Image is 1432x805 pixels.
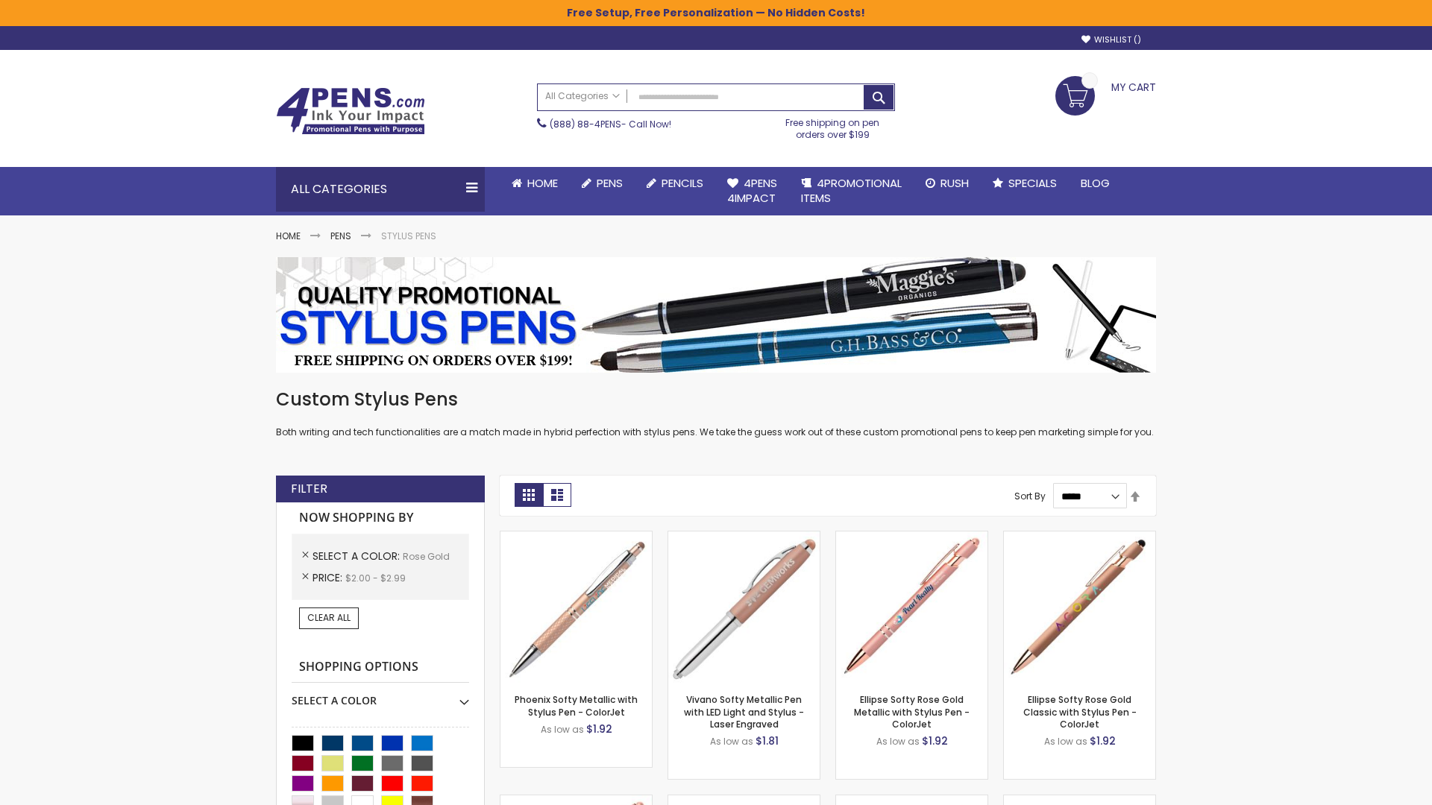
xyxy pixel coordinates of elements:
[727,175,777,206] span: 4Pens 4impact
[1081,34,1141,45] a: Wishlist
[940,175,969,191] span: Rush
[545,90,620,102] span: All Categories
[313,549,403,563] span: Select A Color
[854,693,970,730] a: Ellipse Softy Rose Gold Metallic with Stylus Pen - ColorJet
[770,111,896,141] div: Free shipping on pen orders over $199
[276,167,485,212] div: All Categories
[291,481,327,497] strong: Filter
[500,531,652,543] a: Phoenix Softy Metallic with Stylus Pen - ColorJet-Rose gold
[292,683,469,708] div: Select A Color
[801,175,902,206] span: 4PROMOTIONAL ITEMS
[500,531,652,683] img: Phoenix Softy Metallic with Stylus Pen - ColorJet-Rose gold
[550,118,671,130] span: - Call Now!
[276,388,1156,439] div: Both writing and tech functionalities are a match made in hybrid perfection with stylus pens. We ...
[541,723,584,736] span: As low as
[570,167,635,200] a: Pens
[276,388,1156,411] h1: Custom Stylus Pens
[550,118,621,130] a: (888) 88-4PENS
[1090,733,1116,748] span: $1.92
[668,531,820,543] a: Vivano Softy Metallic Pen with LED Light and Stylus - Laser Engraved-Rose Gold
[635,167,715,200] a: Pencils
[345,572,406,584] span: $2.00 - $2.99
[1004,531,1155,683] img: Ellipse Softy Rose Gold Classic with Stylus Pen - ColorJet-Rose Gold
[684,693,804,730] a: Vivano Softy Metallic Pen with LED Light and Stylus - Laser Engraved
[1023,693,1137,730] a: Ellipse Softy Rose Gold Classic with Stylus Pen - ColorJet
[381,230,436,242] strong: Stylus Pens
[307,611,351,624] span: Clear All
[500,167,570,200] a: Home
[662,175,703,191] span: Pencils
[1081,175,1110,191] span: Blog
[597,175,623,191] span: Pens
[1069,167,1122,200] a: Blog
[1008,175,1057,191] span: Specials
[276,230,301,242] a: Home
[789,167,914,215] a: 4PROMOTIONALITEMS
[276,257,1156,373] img: Stylus Pens
[299,607,359,628] a: Clear All
[276,87,425,135] img: 4Pens Custom Pens and Promotional Products
[922,733,948,748] span: $1.92
[668,531,820,683] img: Vivano Softy Metallic Pen with LED Light and Stylus - Laser Engraved-Rose Gold
[515,693,638,718] a: Phoenix Softy Metallic with Stylus Pen - ColorJet
[1044,735,1087,748] span: As low as
[403,550,450,563] span: Rose Gold
[914,167,981,200] a: Rush
[756,733,779,748] span: $1.81
[836,531,987,543] a: Ellipse Softy Rose Gold Metallic with Stylus Pen - ColorJet-Rose Gold
[710,735,753,748] span: As low as
[330,230,351,242] a: Pens
[313,570,345,585] span: Price
[292,651,469,684] strong: Shopping Options
[836,531,987,683] img: Ellipse Softy Rose Gold Metallic with Stylus Pen - ColorJet-Rose Gold
[876,735,920,748] span: As low as
[292,502,469,534] strong: Now Shopping by
[1004,531,1155,543] a: Ellipse Softy Rose Gold Classic with Stylus Pen - ColorJet-Rose Gold
[515,483,543,507] strong: Grid
[538,84,627,109] a: All Categories
[981,167,1069,200] a: Specials
[586,722,612,736] span: $1.92
[1014,490,1046,502] label: Sort By
[527,175,558,191] span: Home
[715,167,789,215] a: 4Pens4impact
